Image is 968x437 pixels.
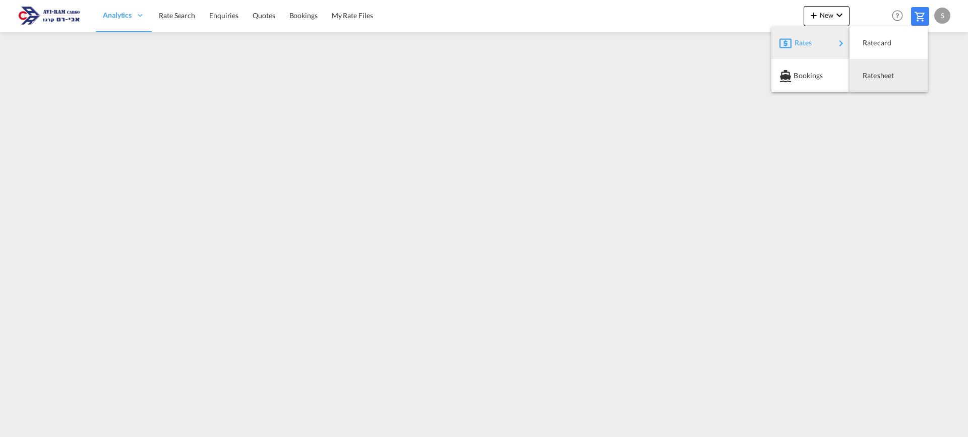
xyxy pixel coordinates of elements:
[771,59,850,92] button: Bookings
[858,63,920,88] div: Ratesheet
[863,66,874,86] span: Ratesheet
[858,30,920,55] div: Ratecard
[863,33,874,53] span: Ratecard
[795,33,807,53] span: Rates
[779,63,841,88] div: Bookings
[794,66,805,86] span: Bookings
[835,37,847,49] md-icon: icon-chevron-right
